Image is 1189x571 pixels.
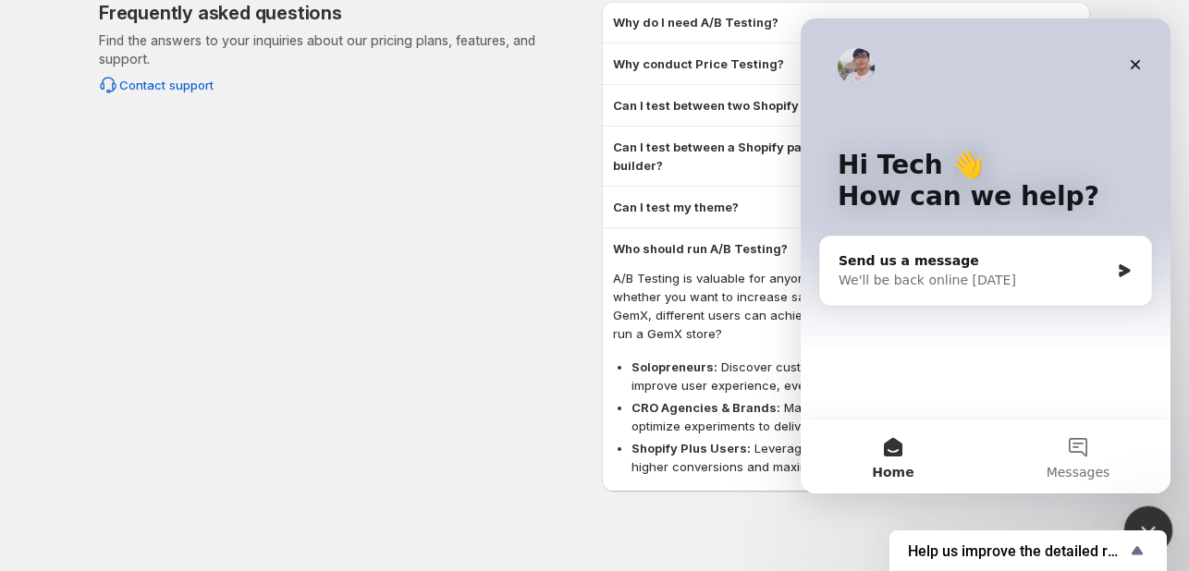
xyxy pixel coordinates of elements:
[613,269,1060,343] p: A/B Testing is valuable for anyone looking to improve website performance whether you want to inc...
[119,76,214,94] span: Contact support
[613,13,778,31] h3: Why do I need A/B Testing?
[1124,506,1173,555] iframe: Intercom live chat
[99,31,587,68] p: Find the answers to your inquiries about our pricing plans, features, and support.
[631,439,1060,476] p: Leverage advanced testing capabilities to drive higher conversions and maximize revenue potential.
[908,540,1148,562] button: Show survey - Help us improve the detailed report for A/B campaigns
[613,239,788,258] h3: Who should run A/B Testing?
[631,358,1060,395] p: Discover customer preferences to boost sales and improve user experience, even with limited resou...
[908,542,1126,560] span: Help us improve the detailed report for A/B campaigns
[613,198,739,216] h3: Can I test my theme?
[99,2,342,24] h2: Frequently asked questions
[613,138,1046,175] h3: Can I test between a Shopify page with a page created by a page builder?
[88,70,225,100] button: Contact support
[801,18,1171,493] iframe: Intercom live chat
[631,398,1060,435] p: Make data-driven decisions and confidently optimize experiments to deliver better results for cli...
[631,441,751,456] span: Shopify Plus Users:
[631,359,717,374] span: Solopreneurs:
[631,400,780,415] span: CRO Agencies & Brands:
[613,96,846,115] h3: Can I test between two Shopify pages?
[613,55,784,73] h3: Why conduct Price Testing?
